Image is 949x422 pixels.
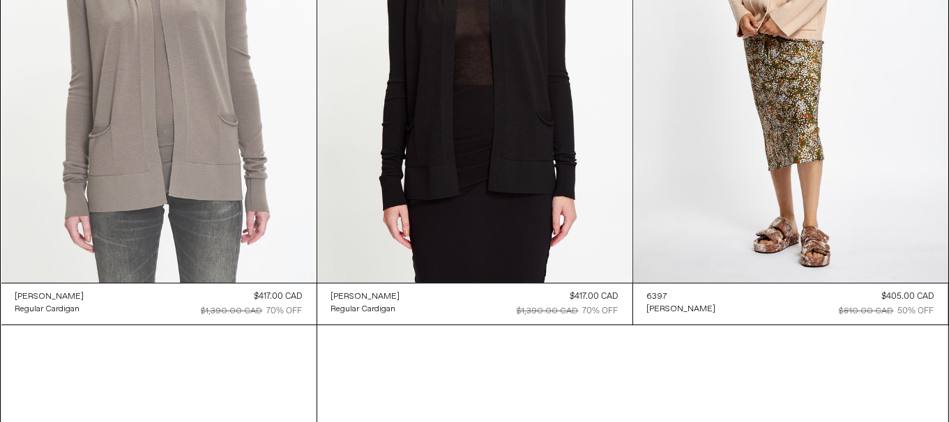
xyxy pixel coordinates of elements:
div: $405.00 CAD [882,290,934,303]
div: $810.00 CAD [840,305,894,318]
a: [PERSON_NAME] [15,290,84,303]
div: Regular Cardigan [15,304,80,315]
div: $1,390.00 CAD [202,305,263,318]
div: 6397 [647,291,668,303]
div: $417.00 CAD [570,290,618,303]
div: $1,390.00 CAD [517,305,579,318]
div: Regular Cardigan [331,304,396,315]
a: 6397 [647,290,716,303]
div: $417.00 CAD [255,290,303,303]
a: [PERSON_NAME] [647,303,716,315]
a: [PERSON_NAME] [331,290,400,303]
a: Regular Cardigan [331,303,400,315]
a: Regular Cardigan [15,303,84,315]
div: [PERSON_NAME] [647,304,716,315]
div: 70% OFF [267,305,303,318]
div: 50% OFF [898,305,934,318]
div: 70% OFF [583,305,618,318]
